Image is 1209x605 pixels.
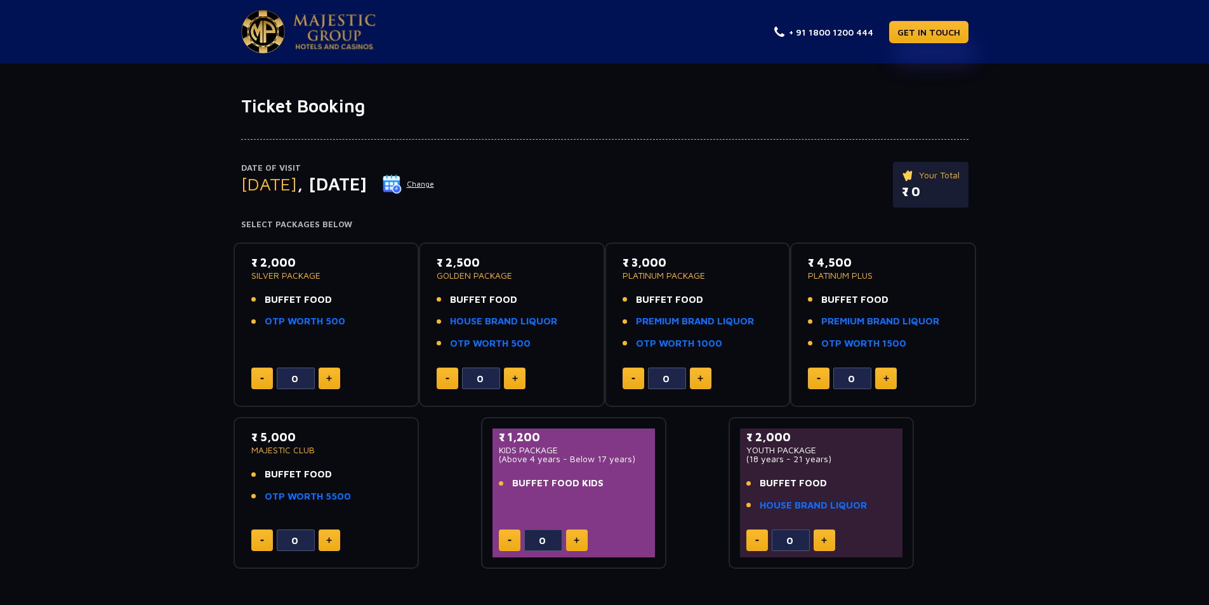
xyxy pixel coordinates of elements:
p: ₹ 2,000 [251,254,402,271]
a: OTP WORTH 1500 [821,336,906,351]
a: PREMIUM BRAND LIQUOR [636,314,754,329]
p: Your Total [902,168,960,182]
p: GOLDEN PACKAGE [437,271,587,280]
img: plus [821,537,827,543]
p: ₹ 0 [902,182,960,201]
img: plus [326,375,332,382]
img: Majestic Pride [241,10,285,53]
p: MAJESTIC CLUB [251,446,402,455]
img: minus [817,378,821,380]
h1: Ticket Booking [241,95,968,117]
a: OTP WORTH 5500 [265,489,351,504]
p: PLATINUM PACKAGE [623,271,773,280]
a: + 91 1800 1200 444 [774,25,873,39]
a: OTP WORTH 1000 [636,336,722,351]
span: BUFFET FOOD [821,293,889,307]
img: Majestic Pride [293,14,376,50]
p: KIDS PACKAGE [499,446,649,455]
p: YOUTH PACKAGE [746,446,897,455]
p: ₹ 2,000 [746,429,897,446]
img: minus [260,540,264,542]
img: plus [326,537,332,543]
p: SILVER PACKAGE [251,271,402,280]
p: ₹ 2,500 [437,254,587,271]
span: BUFFET FOOD [636,293,703,307]
span: BUFFET FOOD [265,467,332,482]
p: PLATINUM PLUS [808,271,958,280]
p: ₹ 5,000 [251,429,402,446]
a: HOUSE BRAND LIQUOR [760,498,867,513]
p: (Above 4 years - Below 17 years) [499,455,649,463]
span: BUFFET FOOD [450,293,517,307]
img: plus [883,375,889,382]
a: OTP WORTH 500 [450,336,531,351]
img: minus [755,540,759,542]
a: HOUSE BRAND LIQUOR [450,314,557,329]
img: minus [260,378,264,380]
p: (18 years - 21 years) [746,455,897,463]
img: plus [512,375,518,382]
img: ticket [902,168,915,182]
img: minus [631,378,635,380]
span: BUFFET FOOD [265,293,332,307]
h4: Select Packages Below [241,220,968,230]
a: PREMIUM BRAND LIQUOR [821,314,939,329]
button: Change [382,174,435,194]
span: BUFFET FOOD KIDS [512,476,604,491]
img: minus [508,540,512,542]
p: ₹ 3,000 [623,254,773,271]
img: minus [446,378,449,380]
span: , [DATE] [297,173,367,194]
span: [DATE] [241,173,297,194]
p: Date of Visit [241,162,435,175]
p: ₹ 4,500 [808,254,958,271]
a: OTP WORTH 500 [265,314,345,329]
span: BUFFET FOOD [760,476,827,491]
a: GET IN TOUCH [889,21,968,43]
p: ₹ 1,200 [499,429,649,446]
img: plus [697,375,703,382]
img: plus [574,537,579,543]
